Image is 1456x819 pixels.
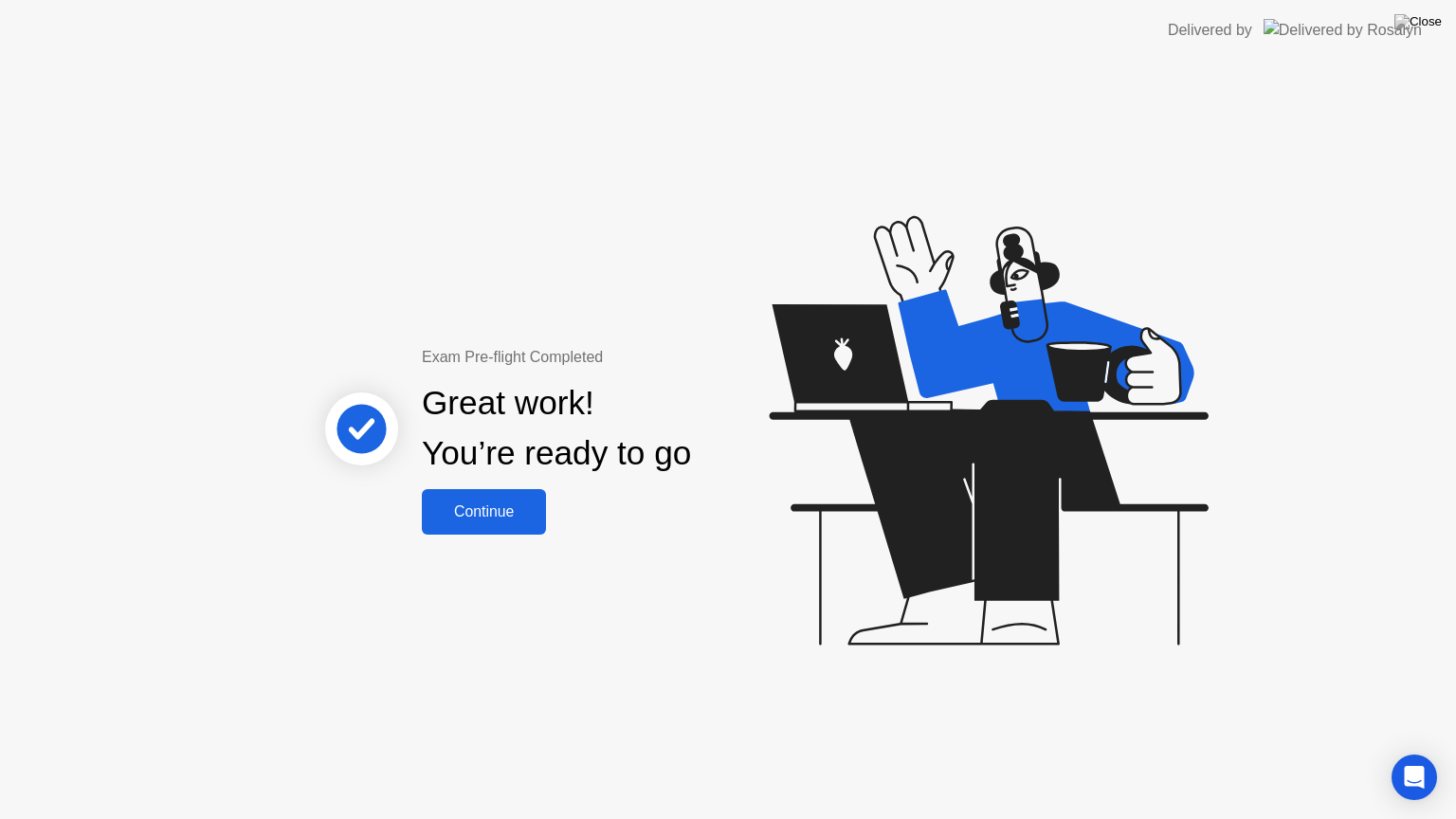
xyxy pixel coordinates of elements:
[1394,14,1442,29] img: Close
[1392,755,1437,800] div: Open Intercom Messenger
[422,378,691,479] div: Great work! You’re ready to go
[422,346,813,369] div: Exam Pre-flight Completed
[422,489,546,535] button: Continue
[1264,19,1422,41] img: Delivered by Rosalyn
[1168,19,1252,42] div: Delivered by
[428,503,540,520] div: Continue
